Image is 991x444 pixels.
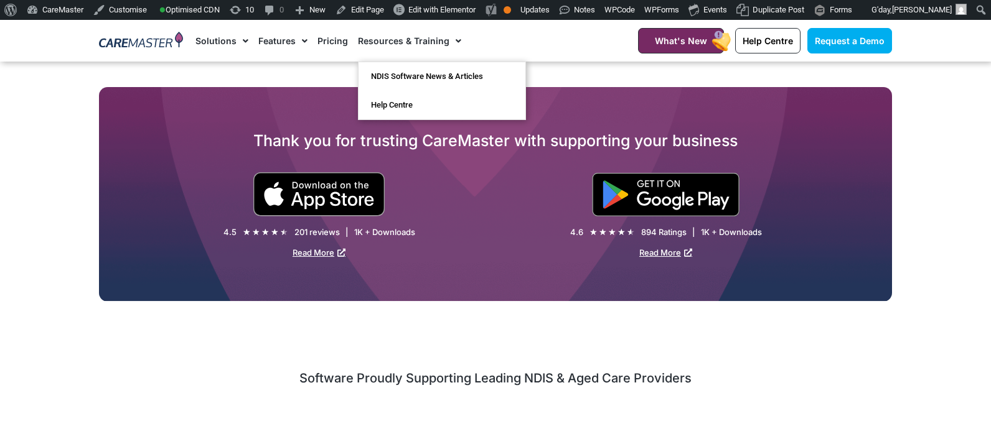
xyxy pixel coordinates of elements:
[99,32,183,50] img: CareMaster Logo
[641,227,762,238] div: 894 Ratings | 1K + Downloads
[243,226,288,239] div: 4.5/5
[589,226,635,239] div: 4.6/5
[655,35,707,46] span: What's New
[570,227,583,238] div: 4.6
[608,226,616,239] i: ★
[261,226,270,239] i: ★
[271,226,279,239] i: ★
[815,35,885,46] span: Request a Demo
[592,173,740,216] img: "Get is on" Black Google play button.
[252,226,260,239] i: ★
[638,28,724,53] a: What's New
[293,247,345,257] a: Read More
[618,226,626,239] i: ★
[504,6,511,14] div: OK
[359,62,525,91] a: NDIS Software News & Articles
[639,247,692,257] a: Read More
[195,20,248,62] a: Solutions
[243,226,251,239] i: ★
[743,35,793,46] span: Help Centre
[589,226,598,239] i: ★
[735,28,801,53] a: Help Centre
[358,62,526,120] ul: Resources & Training
[599,226,607,239] i: ★
[253,172,385,216] img: small black download on the apple app store button.
[408,5,476,14] span: Edit with Elementor
[99,131,892,150] h2: Thank you for trusting CareMaster with supporting your business
[294,227,415,238] div: 201 reviews | 1K + Downloads
[280,226,288,239] i: ★
[195,20,608,62] nav: Menu
[892,5,952,14] span: [PERSON_NAME]
[99,370,892,386] h2: Software Proudly Supporting Leading NDIS & Aged Care Providers
[359,91,525,119] a: Help Centre
[223,227,237,238] div: 4.5
[807,28,892,53] a: Request a Demo
[358,20,461,62] a: Resources & Training
[317,20,348,62] a: Pricing
[627,226,635,239] i: ★
[258,20,308,62] a: Features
